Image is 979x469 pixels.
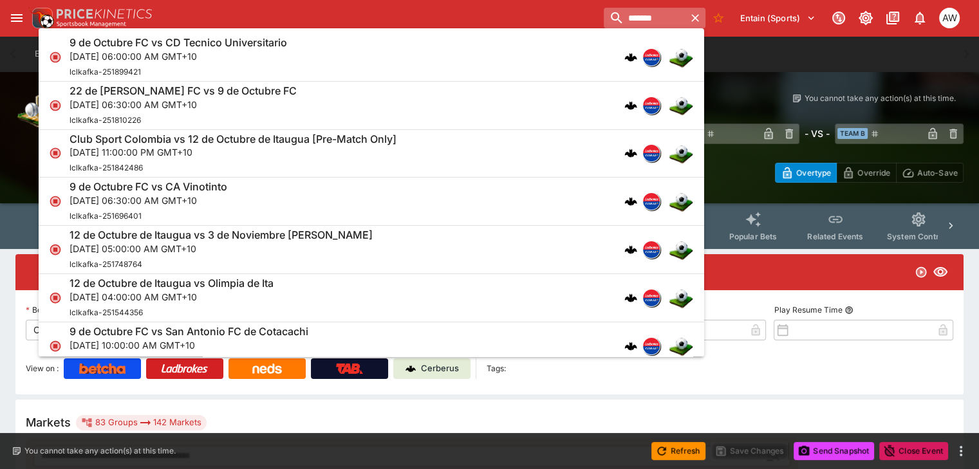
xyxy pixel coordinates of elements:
[624,147,637,160] img: logo-cerberus.svg
[915,266,928,279] svg: Open
[643,290,660,306] img: lclkafka.png
[805,93,956,104] p: You cannot take any action(s) at this time.
[70,115,141,125] span: lclkafka-251810226
[668,44,694,70] img: soccer.png
[624,51,637,64] img: logo-cerberus.svg
[887,232,950,241] span: System Controls
[161,363,208,374] img: Ladbrokes
[26,358,59,379] label: View on :
[624,340,637,353] img: logo-cerberus.svg
[70,84,297,98] h6: 22 de [PERSON_NAME] FC vs 9 de Octubre FC
[668,237,694,262] img: soccer.png
[624,147,637,160] div: cerberus
[49,147,62,160] svg: Closed
[624,51,637,64] div: cerberus
[837,128,868,139] span: Team B
[49,195,62,208] svg: Closed
[668,93,694,118] img: soccer.png
[624,291,637,304] div: cerberus
[31,257,93,288] button: Overview
[732,8,823,28] button: Select Tenant
[896,163,964,183] button: Auto-Save
[27,36,117,72] button: Event Calendar
[70,163,143,172] span: lclkafka-251842486
[28,5,54,31] img: PriceKinetics Logo
[643,49,660,66] img: lclkafka.png
[26,415,71,430] h5: Markets
[643,97,660,114] img: lclkafka.png
[668,189,694,214] img: soccer.png
[857,166,890,179] p: Override
[70,325,308,338] h6: 9 de Octubre FC vs San Antonio FC de Cotacachi
[624,243,637,256] img: logo-cerberus.svg
[643,241,660,258] img: lclkafka.png
[49,291,62,304] svg: Closed
[624,195,637,208] div: cerberus
[624,99,637,112] img: logo-cerberus.svg
[49,340,62,353] svg: Closed
[796,166,831,179] p: Overtype
[854,6,877,30] button: Toggle light/dark mode
[70,356,142,365] span: lclkafka-251523357
[70,67,141,77] span: lclkafka-251899421
[642,97,660,115] div: lclkafka
[487,358,506,379] label: Tags:
[642,48,660,66] div: lclkafka
[70,145,396,159] p: [DATE] 11:00:00 PM GMT+10
[70,228,373,242] h6: 12 de Octubre de Itaugua vs 3 de Noviembre [PERSON_NAME]
[26,320,185,340] div: Open
[49,51,62,64] svg: Closed
[26,304,83,315] p: Betting Status
[70,338,308,352] p: [DATE] 10:00:00 AM GMT+10
[827,6,850,30] button: Connected to PK
[70,194,227,207] p: [DATE] 06:30:00 AM GMT+10
[774,304,842,315] p: Play Resume Time
[844,306,853,315] button: Play Resume Time
[70,133,396,146] h6: Club Sport Colombia vs 12 de Octubre de Itaugua [Pre-Match Only]
[70,308,143,317] span: lclkafka-251544356
[24,445,176,457] p: You cannot take any action(s) at this time.
[935,4,964,32] button: Ayden Walker
[668,333,694,359] img: soccer.png
[406,363,416,374] img: Cerberus
[642,241,660,259] div: lclkafka
[642,192,660,210] div: lclkafka
[624,291,637,304] img: logo-cerberus.svg
[794,442,874,460] button: Send Snapshot
[643,145,660,161] img: lclkafka.png
[879,442,948,460] button: Close Event
[49,243,62,256] svg: Closed
[643,338,660,354] img: lclkafka.png
[775,163,964,183] div: Start From
[642,144,660,162] div: lclkafka
[70,36,287,50] h6: 9 de Octubre FC vs CD Tecnico Universitario
[917,166,958,179] p: Auto-Save
[651,442,705,460] button: Refresh
[775,163,837,183] button: Overtype
[70,50,287,63] p: [DATE] 06:00:00 AM GMT+10
[624,340,637,353] div: cerberus
[70,259,142,269] span: lclkafka-251748764
[252,363,281,374] img: Neds
[57,21,126,27] img: Sportsbook Management
[908,6,931,30] button: Notifications
[668,140,694,166] img: soccer.png
[5,6,28,30] button: open drawer
[642,337,660,355] div: lclkafka
[421,362,459,375] p: Cerberus
[624,243,637,256] div: cerberus
[604,8,685,28] input: search
[336,363,363,374] img: TabNZ
[805,127,830,140] h6: - VS -
[933,264,948,280] svg: Visible
[729,232,777,241] span: Popular Bets
[939,8,960,28] div: Ayden Walker
[624,99,637,112] div: cerberus
[881,6,904,30] button: Documentation
[836,163,896,183] button: Override
[81,415,201,430] div: 83 Groups 142 Markets
[57,9,152,19] img: PriceKinetics
[70,180,227,194] h6: 9 de Octubre FC vs CA Vinotinto
[70,277,274,290] h6: 12 de Octubre de Itaugua vs Olimpia de Ita
[70,98,297,111] p: [DATE] 06:30:00 AM GMT+10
